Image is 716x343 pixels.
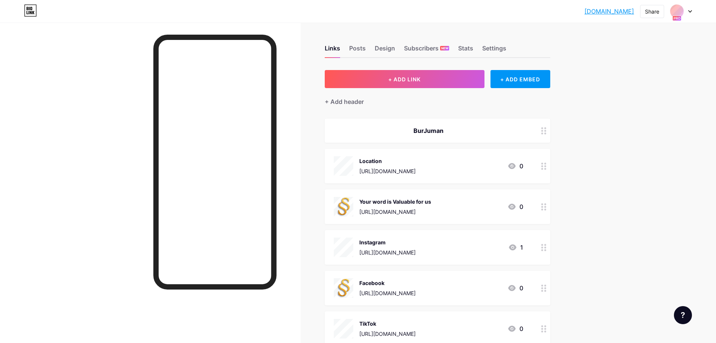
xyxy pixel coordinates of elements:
[359,198,431,206] div: Your word is Valuable for us
[359,208,431,216] div: [URL][DOMAIN_NAME]
[334,278,353,298] img: Facebook
[359,320,416,328] div: TikTok
[584,7,634,16] a: [DOMAIN_NAME]
[359,238,416,246] div: Instagram
[404,44,449,57] div: Subscribers
[490,70,550,88] div: + ADD EMBED
[359,279,416,287] div: Facebook
[508,243,523,252] div: 1
[458,44,473,57] div: Stats
[359,289,416,297] div: [URL][DOMAIN_NAME]
[507,202,523,211] div: 0
[349,44,366,57] div: Posts
[359,157,416,165] div: Location
[375,44,395,57] div: Design
[334,126,523,135] div: BurJuman
[325,44,340,57] div: Links
[441,46,448,50] span: NEW
[507,162,523,171] div: 0
[507,324,523,333] div: 0
[334,197,353,216] img: Your word is Valuable for us
[359,167,416,175] div: [URL][DOMAIN_NAME]
[507,284,523,293] div: 0
[359,248,416,256] div: [URL][DOMAIN_NAME]
[645,8,659,15] div: Share
[325,97,364,106] div: + Add header
[388,76,421,82] span: + ADD LINK
[482,44,506,57] div: Settings
[325,70,484,88] button: + ADD LINK
[359,330,416,338] div: [URL][DOMAIN_NAME]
